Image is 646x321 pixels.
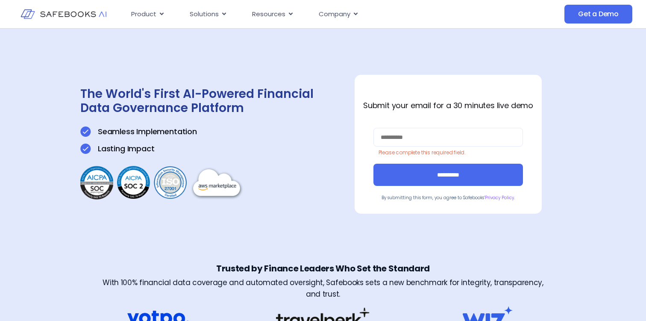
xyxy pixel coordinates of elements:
[564,5,632,24] a: Get a Demo
[80,165,245,201] img: Get a Demo 3
[124,6,492,23] div: Menu Toggle
[578,10,619,18] span: Get a Demo
[80,144,91,154] img: Get a Demo 1
[252,9,285,19] span: Resources
[319,9,350,19] span: Company
[373,194,523,201] p: By submitting this form, you agree to Safebooks’ .
[98,144,154,154] p: Lasting Impact
[80,87,319,115] h1: The World's First AI-Powered Financial Data Governance Platform
[379,149,466,156] label: Please complete this required field.
[97,277,549,300] h3: With 100% financial data coverage and automated oversight, Safebooks sets a new benchmark for int...
[131,9,156,19] span: Product
[190,9,219,19] span: Solutions
[363,100,533,111] strong: Submit your email for a 30 minutes live demo
[98,127,197,137] p: Seamless Implementation
[80,127,91,137] img: Get a Demo 1
[124,6,492,23] nav: Menu
[485,194,514,201] a: Privacy Policy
